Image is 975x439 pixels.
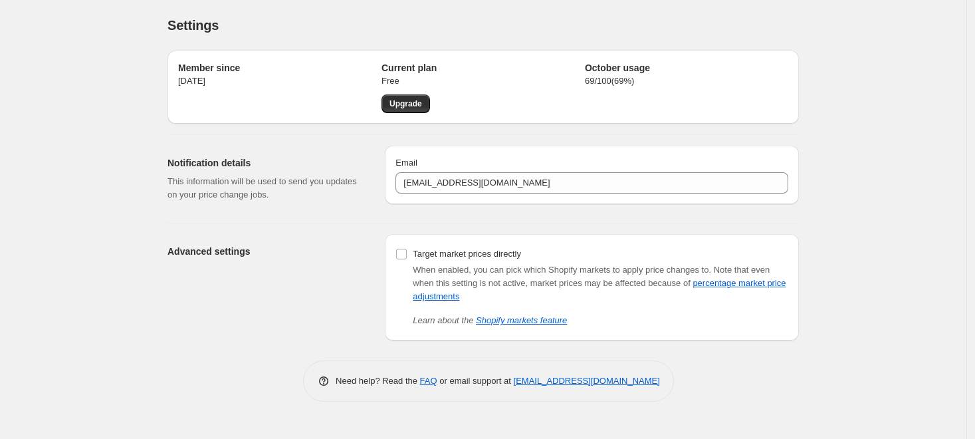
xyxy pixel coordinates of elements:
[585,61,788,74] h2: October usage
[476,315,567,325] a: Shopify markets feature
[413,265,786,301] span: Note that even when this setting is not active, market prices may be affected because of
[514,376,660,386] a: [EMAIL_ADDRESS][DOMAIN_NAME]
[167,156,364,170] h2: Notification details
[167,245,364,258] h2: Advanced settings
[336,376,420,386] span: Need help? Read the
[389,98,422,109] span: Upgrade
[167,18,219,33] span: Settings
[381,74,585,88] p: Free
[167,175,364,202] p: This information will be used to send you updates on your price change jobs.
[178,74,381,88] p: [DATE]
[413,249,521,259] span: Target market prices directly
[413,265,711,275] span: When enabled, you can pick which Shopify markets to apply price changes to.
[420,376,437,386] a: FAQ
[437,376,514,386] span: or email support at
[395,158,417,168] span: Email
[381,94,430,113] a: Upgrade
[413,315,567,325] i: Learn about the
[381,61,585,74] h2: Current plan
[178,61,381,74] h2: Member since
[585,74,788,88] p: 69 / 100 ( 69 %)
